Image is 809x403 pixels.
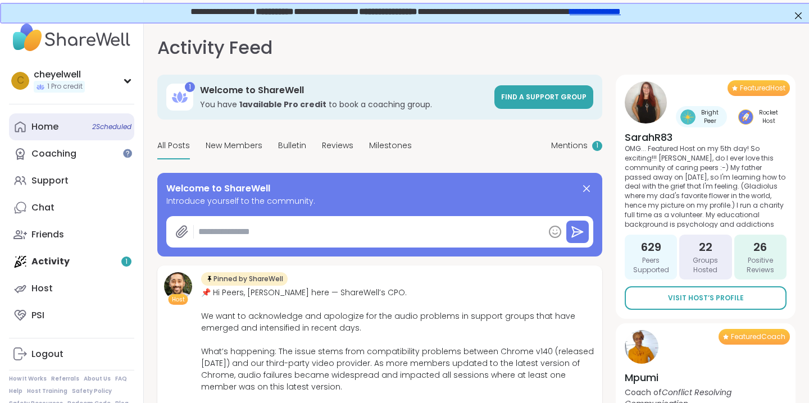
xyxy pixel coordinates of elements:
[9,375,47,383] a: How It Works
[625,370,787,384] h4: Mpumi
[166,195,593,207] span: Introduce yourself to the community.
[501,92,587,102] span: Find a support group
[9,221,134,248] a: Friends
[322,140,353,152] span: Reviews
[239,99,326,110] b: 1 available Pro credit
[17,74,24,88] span: c
[9,18,134,57] img: ShareWell Nav Logo
[629,256,672,275] span: Peers Supported
[31,175,69,187] div: Support
[31,282,53,295] div: Host
[51,375,79,383] a: Referrals
[92,122,131,131] span: 2 Scheduled
[9,194,134,221] a: Chat
[625,286,787,310] a: Visit Host’s Profile
[739,256,782,275] span: Positive Reviews
[31,228,64,241] div: Friends
[157,34,272,61] h1: Activity Feed
[9,167,134,194] a: Support
[756,108,782,125] span: Rocket Host
[84,375,111,383] a: About Us
[699,239,712,255] span: 22
[684,256,727,275] span: Groups Hosted
[201,272,288,286] div: Pinned by ShareWell
[31,348,63,360] div: Logout
[172,295,185,304] span: Host
[9,113,134,140] a: Home2Scheduled
[72,387,112,395] a: Safety Policy
[166,182,270,195] span: Welcome to ShareWell
[157,140,190,152] span: All Posts
[278,140,306,152] span: Bulletin
[698,108,722,125] span: Bright Peer
[596,141,598,150] span: 1
[740,84,785,93] span: Featured Host
[731,332,785,341] span: Featured Coach
[9,140,134,167] a: Coaching
[369,140,412,152] span: Milestones
[9,302,134,329] a: PSI
[738,109,753,125] img: Rocket Host
[9,387,22,395] a: Help
[9,341,134,368] a: Logout
[551,140,588,152] span: Mentions
[27,387,67,395] a: Host Training
[625,130,787,144] h4: SarahR83
[185,82,195,92] div: 1
[31,121,58,133] div: Home
[625,81,667,123] img: SarahR83
[625,144,787,228] p: OMG... Featured Host on my 5th day! So exciting!!! [PERSON_NAME], do I ever love this community o...
[206,140,262,152] span: New Members
[200,99,488,110] h3: You have to book a coaching group.
[753,239,767,255] span: 26
[31,148,76,160] div: Coaching
[31,309,44,322] div: PSI
[680,109,696,125] img: Bright Peer
[641,239,661,255] span: 629
[34,68,85,81] div: cheyelwell
[47,82,83,91] span: 1 Pro credit
[200,84,488,97] h3: Welcome to ShareWell
[115,375,127,383] a: FAQ
[164,272,192,300] img: brett
[494,85,593,109] a: Find a support group
[668,293,744,303] span: Visit Host’s Profile
[625,330,658,364] img: Mpumi
[123,149,132,158] iframe: Spotlight
[9,275,134,302] a: Host
[31,201,54,214] div: Chat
